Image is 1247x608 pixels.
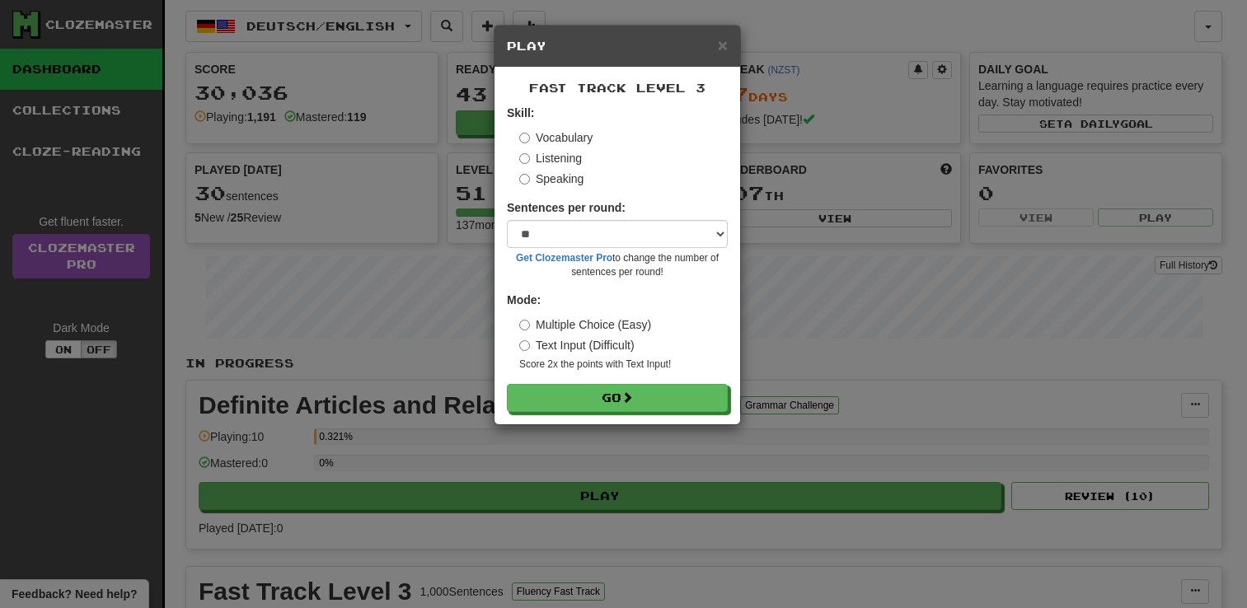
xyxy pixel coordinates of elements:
[507,251,728,279] small: to change the number of sentences per round!
[507,199,626,216] label: Sentences per round:
[519,153,530,164] input: Listening
[516,252,612,264] a: Get Clozemaster Pro
[519,358,728,372] small: Score 2x the points with Text Input !
[519,337,635,353] label: Text Input (Difficult)
[507,384,728,412] button: Go
[718,35,728,54] span: ×
[519,174,530,185] input: Speaking
[519,320,530,330] input: Multiple Choice (Easy)
[519,129,593,146] label: Vocabulary
[507,293,541,306] strong: Mode:
[529,81,706,95] span: Fast Track Level 3
[507,106,534,119] strong: Skill:
[507,38,728,54] h5: Play
[519,150,582,166] label: Listening
[519,171,584,187] label: Speaking
[519,316,651,333] label: Multiple Choice (Easy)
[718,36,728,54] button: Close
[519,340,530,351] input: Text Input (Difficult)
[519,133,530,143] input: Vocabulary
